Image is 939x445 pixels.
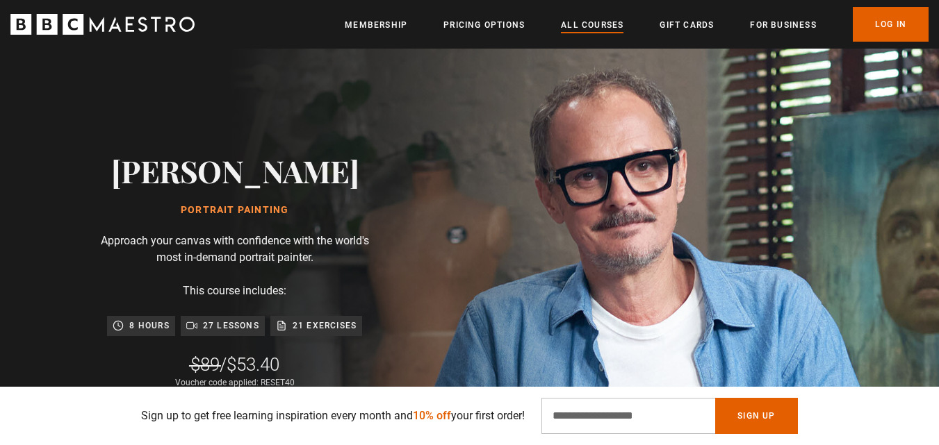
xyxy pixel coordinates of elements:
[413,409,451,422] span: 10% off
[111,153,359,188] h2: [PERSON_NAME]
[111,205,359,216] h1: Portrait Painting
[190,354,220,375] span: $89
[715,398,797,434] button: Sign Up
[141,408,525,424] p: Sign up to get free learning inspiration every month and your first order!
[660,18,714,32] a: Gift Cards
[853,7,929,42] a: Log In
[345,18,407,32] a: Membership
[183,283,286,299] p: This course includes:
[96,233,374,266] p: Approach your canvas with confidence with the world's most in-demand portrait painter.
[561,18,623,32] a: All Courses
[443,18,525,32] a: Pricing Options
[227,354,279,375] span: $53.40
[10,14,195,35] svg: BBC Maestro
[345,7,929,42] nav: Primary
[203,319,259,333] p: 27 lessons
[750,18,816,32] a: For business
[129,319,169,333] p: 8 hours
[190,353,279,376] div: /
[293,319,357,333] p: 21 exercises
[175,376,295,401] div: Voucher code applied: RESET40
